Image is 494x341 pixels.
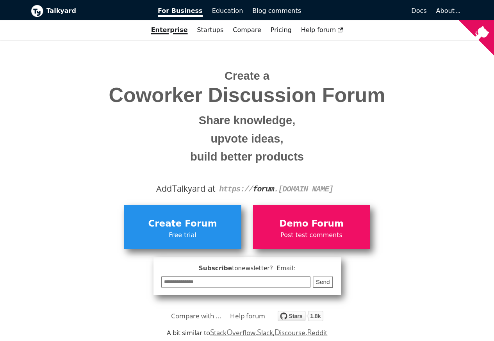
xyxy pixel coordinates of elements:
a: Compare with ... [171,310,221,322]
img: Talkyard logo [31,5,43,17]
span: Create Forum [128,216,237,231]
a: Demo ForumPost test comments [253,205,370,249]
span: Docs [411,7,426,14]
span: S [257,327,261,337]
a: Star debiki/talkyard on GitHub [278,312,323,323]
a: Compare [233,26,261,34]
span: For Business [158,7,203,17]
a: Pricing [266,23,296,37]
a: Enterprise [146,23,193,37]
a: Help forum [230,310,265,322]
small: upvote ideas, [37,130,458,148]
a: StackOverflow [210,328,256,337]
span: Free trial [128,230,237,240]
span: O [226,327,233,337]
span: to newsletter ? Email: [232,265,295,272]
span: Education [212,7,243,14]
a: For Business [153,4,207,18]
span: R [307,327,312,337]
span: Blog comments [252,7,301,14]
span: S [210,327,214,337]
a: Blog comments [248,4,306,18]
small: Share knowledge, [37,111,458,130]
span: D [275,327,280,337]
code: https:// . [DOMAIN_NAME] [219,185,333,194]
span: Demo Forum [257,216,366,231]
strong: forum [253,185,274,194]
a: About [436,7,459,14]
b: Talkyard [46,6,147,16]
a: Startups [193,23,228,37]
span: Coworker Discussion Forum [37,84,458,106]
span: T [172,181,177,195]
span: Subscribe [161,264,333,273]
span: Post test comments [257,230,366,240]
small: build better products [37,148,458,166]
button: Send [313,276,333,288]
div: Add alkyard at [37,182,458,195]
span: Create a [225,70,269,82]
a: Education [207,4,248,18]
a: Reddit [307,328,327,337]
a: Help forum [296,23,348,37]
a: Create ForumFree trial [124,205,241,249]
a: Docs [306,4,432,18]
a: Talkyard logoTalkyard [31,5,147,17]
a: Slack [257,328,273,337]
span: Help forum [301,26,343,34]
img: talkyard.svg [278,311,323,321]
a: Discourse [275,328,305,337]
